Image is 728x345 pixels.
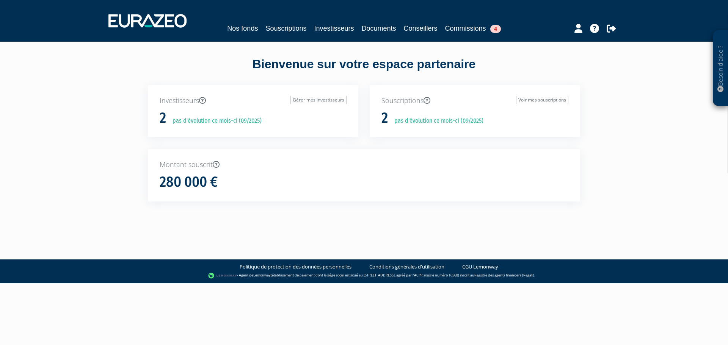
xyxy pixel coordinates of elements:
a: CGU Lemonway [462,263,498,270]
h1: 2 [381,110,388,126]
a: Gérer mes investisseurs [290,96,347,104]
p: Souscriptions [381,96,568,106]
a: Registre des agents financiers (Regafi) [474,273,534,278]
img: 1732889491-logotype_eurazeo_blanc_rvb.png [108,14,187,28]
p: pas d'évolution ce mois-ci (09/2025) [389,117,483,125]
a: Conseillers [404,23,438,34]
a: Voir mes souscriptions [516,96,568,104]
h1: 280 000 € [160,174,218,190]
a: Lemonway [253,273,271,278]
a: Souscriptions [265,23,306,34]
div: Bienvenue sur votre espace partenaire [142,56,586,85]
a: Politique de protection des données personnelles [240,263,351,270]
div: - Agent de (établissement de paiement dont le siège social est situé au [STREET_ADDRESS], agréé p... [8,272,720,279]
p: Montant souscrit [160,160,568,170]
p: pas d'évolution ce mois-ci (09/2025) [167,117,262,125]
p: Investisseurs [160,96,347,106]
a: Nos fonds [227,23,258,34]
img: logo-lemonway.png [208,272,237,279]
p: Besoin d'aide ? [716,34,725,103]
span: 4 [490,25,501,33]
a: Conditions générales d'utilisation [369,263,444,270]
a: Investisseurs [314,23,354,34]
a: Documents [362,23,396,34]
a: Commissions4 [445,23,501,34]
h1: 2 [160,110,166,126]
